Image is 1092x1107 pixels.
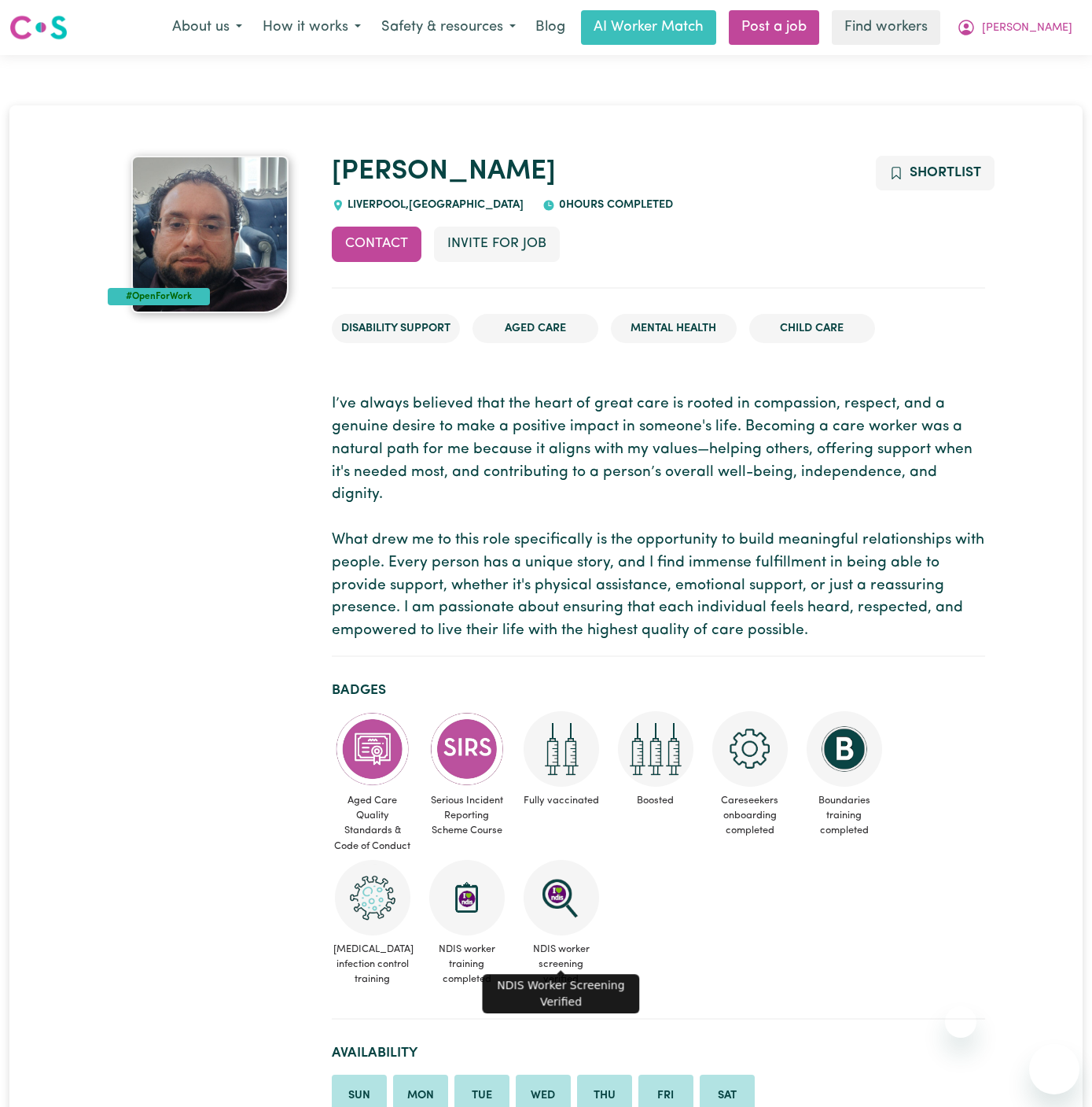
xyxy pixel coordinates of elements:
[131,156,289,313] img: Ahmad
[252,11,371,44] button: How it works
[9,9,68,46] a: Careseekers logo
[332,935,414,994] span: [MEDICAL_DATA] infection control training
[472,314,598,344] li: Aged Care
[945,1006,976,1038] iframe: Close message
[526,10,575,45] a: Blog
[426,935,508,994] span: NDIS worker training completed
[162,11,252,44] button: About us
[749,314,875,344] li: Child care
[910,166,981,179] span: Shortlist
[581,10,716,45] a: AI Worker Match
[344,199,524,211] span: LIVERPOOL , [GEOGRAPHIC_DATA]
[335,860,410,935] img: CS Academy: COVID-19 Infection Control Training course completed
[108,288,211,305] div: #OpenForWork
[729,10,819,45] a: Post a job
[332,158,556,186] a: [PERSON_NAME]
[524,711,599,787] img: Care and support worker has received 2 doses of COVID-19 vaccine
[615,787,697,814] span: Boosted
[876,156,995,190] button: Add to shortlist
[434,227,560,261] button: Invite for Job
[429,860,505,935] img: CS Academy: Introduction to NDIS Worker Training course completed
[332,1045,985,1061] h2: Availability
[520,935,602,994] span: NDIS worker screening verified
[618,711,693,787] img: Care and support worker has received booster dose of COVID-19 vaccination
[426,787,508,845] span: Serious Incident Reporting Scheme Course
[807,711,882,787] img: CS Academy: Boundaries in care and support work course completed
[947,11,1083,44] button: My Account
[371,11,526,44] button: Safety & resources
[520,787,602,814] span: Fully vaccinated
[332,314,460,344] li: Disability Support
[982,20,1072,37] span: [PERSON_NAME]
[332,227,421,261] button: Contact
[611,314,737,344] li: Mental Health
[9,13,68,42] img: Careseekers logo
[335,711,410,787] img: CS Academy: Aged Care Quality Standards & Code of Conduct course completed
[332,393,985,643] p: I’ve always believed that the heart of great care is rooted in compassion, respect, and a genuine...
[1029,1044,1079,1094] iframe: Button to launch messaging window
[483,974,640,1013] div: NDIS Worker Screening Verified
[429,711,505,787] img: CS Academy: Serious Incident Reporting Scheme course completed
[332,682,985,699] h2: Badges
[712,711,788,787] img: CS Academy: Careseekers Onboarding course completed
[832,10,940,45] a: Find workers
[709,787,791,845] span: Careseekers onboarding completed
[332,787,414,860] span: Aged Care Quality Standards & Code of Conduct
[803,787,885,845] span: Boundaries training completed
[108,156,313,313] a: Ahmad 's profile picture'#OpenForWork
[555,199,673,211] span: 0 hours completed
[524,860,599,935] img: NDIS Worker Screening Verified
